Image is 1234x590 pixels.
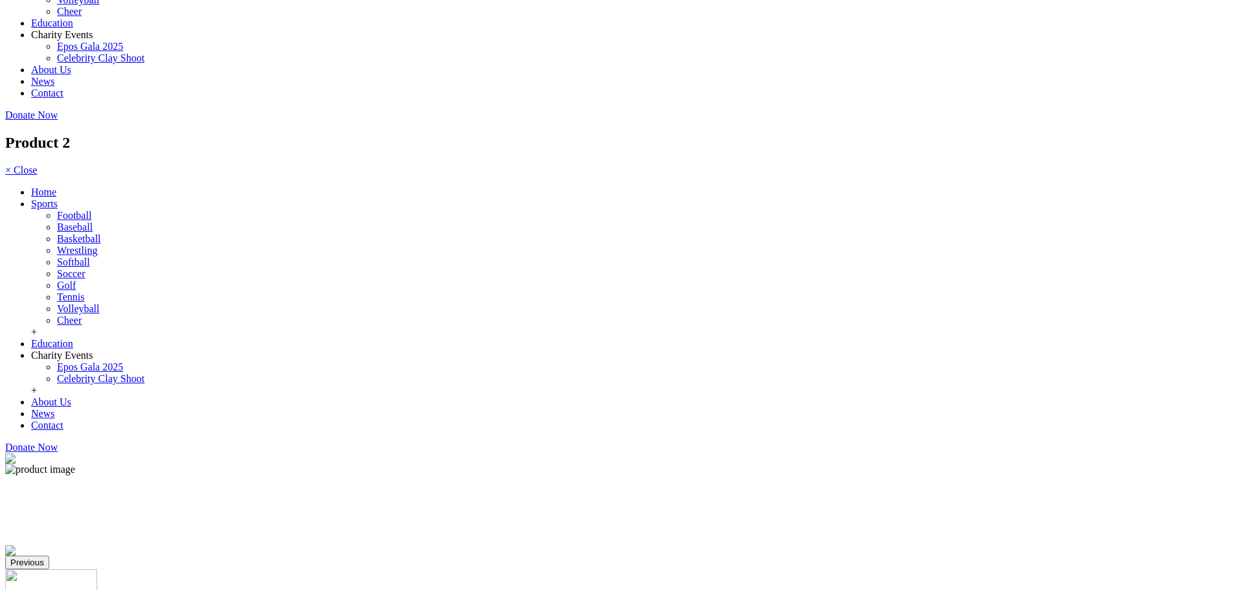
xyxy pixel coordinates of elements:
a: News [31,408,54,419]
a: Football [57,210,91,221]
img: caret-left.png [5,453,16,464]
a: Epos Gala 2025 [57,361,123,372]
a: Baseball [57,221,93,233]
a: Charity Events [31,350,93,361]
img: caret-right.png [5,545,16,556]
img: product image [5,464,75,475]
a: Donate Now [5,442,58,453]
a: Cheer [57,315,82,326]
a: Education [31,338,73,349]
a: × Close [5,165,37,176]
a: Softball [57,256,90,267]
a: Cheer [57,6,82,17]
span: + [31,385,37,396]
a: Wrestling [57,245,97,256]
a: Contact [31,87,63,98]
h1: Product 2 [5,134,1229,152]
a: Soccer [57,268,86,279]
a: Contact [31,420,63,431]
a: Celebrity Clay Shoot [57,373,144,384]
a: News [31,76,54,87]
a: About Us [31,64,71,75]
a: Tennis [57,291,84,302]
a: Donate Now [5,109,58,120]
a: Golf [57,280,76,291]
a: Sports [31,198,58,209]
a: Charity Events [31,29,93,40]
span: + [31,326,37,337]
a: Volleyball [57,303,99,314]
a: Epos Gala 2025 [57,41,123,52]
a: Basketball [57,233,101,244]
a: Home [31,187,56,198]
a: Celebrity Clay Shoot [57,52,144,63]
button: Previous [5,556,49,569]
a: Education [31,17,73,28]
a: About Us [31,396,71,407]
